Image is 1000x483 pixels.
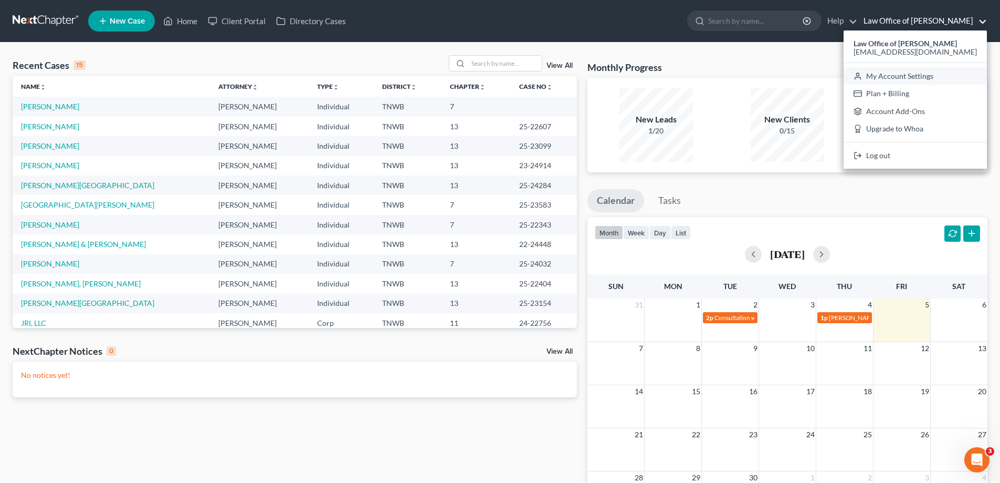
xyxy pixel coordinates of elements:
[706,314,713,322] span: 2p
[837,282,852,291] span: Thu
[587,61,662,74] h3: Monthly Progress
[252,84,258,90] i: unfold_more
[634,299,644,311] span: 31
[210,254,309,274] td: [PERSON_NAME]
[107,346,116,356] div: 0
[210,274,309,293] td: [PERSON_NAME]
[441,234,511,254] td: 13
[587,189,644,212] a: Calendar
[158,12,203,30] a: Home
[862,385,873,398] span: 18
[210,117,309,136] td: [PERSON_NAME]
[21,240,146,249] a: [PERSON_NAME] & [PERSON_NAME]
[441,97,511,116] td: 7
[309,254,374,274] td: Individual
[751,114,824,126] div: New Clients
[546,62,573,69] a: View All
[977,385,987,398] span: 20
[374,294,441,313] td: TNWB
[844,67,987,85] a: My Account Settings
[752,342,759,355] span: 9
[309,294,374,313] td: Individual
[820,314,828,322] span: 1p
[867,299,873,311] span: 4
[374,156,441,176] td: TNWB
[13,59,86,71] div: Recent Cases
[511,215,577,234] td: 25-22343
[844,120,987,138] a: Upgrade to Whoa
[110,17,145,25] span: New Case
[21,83,46,90] a: Nameunfold_more
[218,83,258,90] a: Attorneyunfold_more
[21,181,154,190] a: [PERSON_NAME][GEOGRAPHIC_DATA]
[374,117,441,136] td: TNWB
[920,342,930,355] span: 12
[382,83,417,90] a: Districtunfold_more
[441,215,511,234] td: 7
[374,254,441,274] td: TNWB
[664,282,682,291] span: Mon
[479,84,486,90] i: unfold_more
[986,447,994,456] span: 3
[778,282,796,291] span: Wed
[546,348,573,355] a: View All
[21,318,46,327] a: JRI, LLC
[21,259,79,268] a: [PERSON_NAME]
[511,254,577,274] td: 25-24032
[210,215,309,234] td: [PERSON_NAME]
[844,147,987,165] a: Log out
[210,195,309,214] td: [PERSON_NAME]
[441,176,511,195] td: 13
[441,313,511,333] td: 11
[952,282,965,291] span: Sat
[210,313,309,333] td: [PERSON_NAME]
[374,215,441,234] td: TNWB
[695,342,701,355] span: 8
[649,189,690,212] a: Tasks
[210,176,309,195] td: [PERSON_NAME]
[374,97,441,116] td: TNWB
[374,274,441,293] td: TNWB
[309,136,374,156] td: Individual
[21,299,154,307] a: [PERSON_NAME][GEOGRAPHIC_DATA]
[441,136,511,156] td: 13
[752,299,759,311] span: 2
[73,60,86,70] div: 15
[333,84,339,90] i: unfold_more
[896,282,907,291] span: Fri
[619,126,693,136] div: 1/20
[708,11,804,30] input: Search by name...
[691,428,701,441] span: 22
[210,156,309,176] td: [PERSON_NAME]
[862,428,873,441] span: 25
[309,97,374,116] td: Individual
[511,234,577,254] td: 22-24448
[511,313,577,333] td: 24-22756
[854,39,957,48] strong: Law Office of [PERSON_NAME]
[210,136,309,156] td: [PERSON_NAME]
[21,220,79,229] a: [PERSON_NAME]
[309,117,374,136] td: Individual
[210,97,309,116] td: [PERSON_NAME]
[751,126,824,136] div: 0/15
[634,428,644,441] span: 21
[770,249,805,260] h2: [DATE]
[441,195,511,214] td: 7
[441,254,511,274] td: 7
[210,294,309,313] td: [PERSON_NAME]
[309,176,374,195] td: Individual
[13,345,116,357] div: NextChapter Notices
[844,30,987,169] div: Law Office of [PERSON_NAME]
[805,428,816,441] span: 24
[511,117,577,136] td: 25-22607
[844,85,987,102] a: Plan + Billing
[519,83,553,90] a: Case Nounfold_more
[21,200,154,209] a: [GEOGRAPHIC_DATA][PERSON_NAME]
[511,195,577,214] td: 25-23583
[748,428,759,441] span: 23
[21,102,79,111] a: [PERSON_NAME]
[374,234,441,254] td: TNWB
[748,385,759,398] span: 16
[844,102,987,120] a: Account Add-Ons
[21,141,79,150] a: [PERSON_NAME]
